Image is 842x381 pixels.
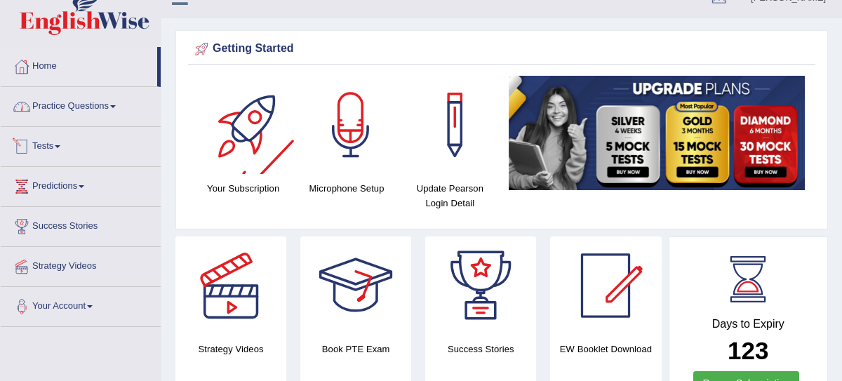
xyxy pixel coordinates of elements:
[175,342,286,356] h4: Strategy Videos
[1,47,157,82] a: Home
[509,76,805,190] img: small5.jpg
[199,181,288,196] h4: Your Subscription
[685,318,813,330] h4: Days to Expiry
[1,127,161,162] a: Tests
[1,207,161,242] a: Success Stories
[550,342,661,356] h4: EW Booklet Download
[302,181,391,196] h4: Microphone Setup
[1,87,161,122] a: Practice Questions
[300,342,411,356] h4: Book PTE Exam
[1,247,161,282] a: Strategy Videos
[1,287,161,322] a: Your Account
[728,337,768,364] b: 123
[425,342,536,356] h4: Success Stories
[1,167,161,202] a: Predictions
[406,181,495,210] h4: Update Pearson Login Detail
[192,39,812,60] div: Getting Started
